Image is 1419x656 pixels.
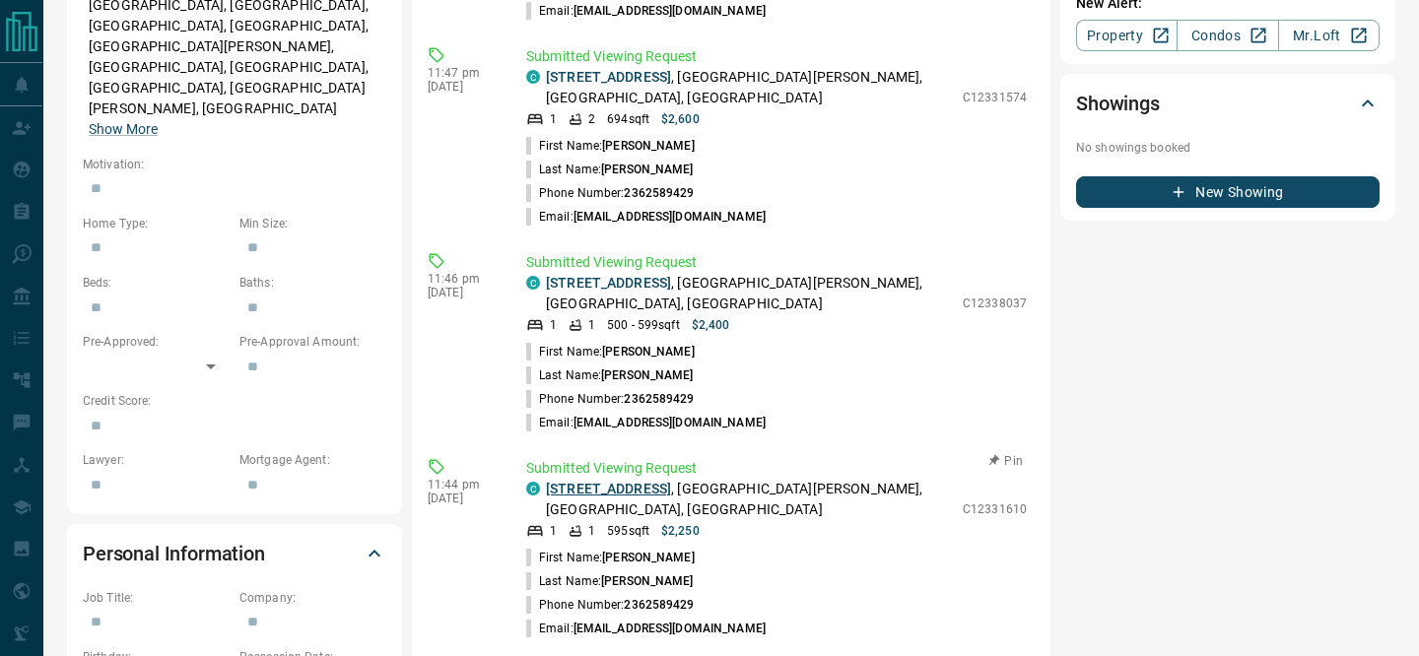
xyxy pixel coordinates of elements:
[526,482,540,495] div: condos.ca
[83,451,230,469] p: Lawyer:
[83,215,230,232] p: Home Type:
[546,67,953,108] p: , [GEOGRAPHIC_DATA][PERSON_NAME], [GEOGRAPHIC_DATA], [GEOGRAPHIC_DATA]
[624,186,694,200] span: 2362589429
[526,184,695,202] p: Phone Number:
[607,110,649,128] p: 694 sqft
[526,414,766,431] p: Email:
[550,110,557,128] p: 1
[526,208,766,226] p: Email:
[239,451,386,469] p: Mortgage Agent:
[602,139,694,153] span: [PERSON_NAME]
[239,215,386,232] p: Min Size:
[963,89,1027,106] p: C12331574
[624,598,694,612] span: 2362589429
[607,316,679,334] p: 500 - 599 sqft
[526,276,540,290] div: condos.ca
[692,316,730,334] p: $2,400
[546,273,953,314] p: , [GEOGRAPHIC_DATA][PERSON_NAME], [GEOGRAPHIC_DATA], [GEOGRAPHIC_DATA]
[602,551,694,564] span: [PERSON_NAME]
[1177,20,1278,51] a: Condos
[526,596,695,614] p: Phone Number:
[526,161,694,178] p: Last Name:
[526,572,694,590] p: Last Name:
[83,589,230,607] p: Job Title:
[83,530,386,577] div: Personal Information
[428,286,497,299] p: [DATE]
[963,500,1027,518] p: C12331610
[239,274,386,292] p: Baths:
[574,210,766,224] span: [EMAIL_ADDRESS][DOMAIN_NAME]
[546,479,953,520] p: , [GEOGRAPHIC_DATA][PERSON_NAME], [GEOGRAPHIC_DATA], [GEOGRAPHIC_DATA]
[526,366,694,384] p: Last Name:
[526,458,1027,479] p: Submitted Viewing Request
[1076,20,1178,51] a: Property
[550,316,557,334] p: 1
[526,390,695,408] p: Phone Number:
[661,110,700,128] p: $2,600
[601,574,693,588] span: [PERSON_NAME]
[574,622,766,635] span: [EMAIL_ADDRESS][DOMAIN_NAME]
[624,392,694,406] span: 2362589429
[239,333,386,351] p: Pre-Approval Amount:
[526,137,695,155] p: First Name:
[602,345,694,359] span: [PERSON_NAME]
[1076,88,1160,119] h2: Showings
[526,549,695,566] p: First Name:
[83,392,386,410] p: Credit Score:
[526,2,766,20] p: Email:
[661,522,700,540] p: $2,250
[83,274,230,292] p: Beds:
[428,272,497,286] p: 11:46 pm
[588,316,595,334] p: 1
[428,66,497,80] p: 11:47 pm
[574,4,766,18] span: [EMAIL_ADDRESS][DOMAIN_NAME]
[588,522,595,540] p: 1
[83,538,265,569] h2: Personal Information
[963,295,1027,312] p: C12338037
[428,492,497,505] p: [DATE]
[1076,80,1380,127] div: Showings
[574,416,766,429] span: [EMAIL_ADDRESS][DOMAIN_NAME]
[239,589,386,607] p: Company:
[526,620,766,637] p: Email:
[550,522,557,540] p: 1
[588,110,595,128] p: 2
[546,481,671,496] a: [STREET_ADDRESS]
[1076,139,1380,157] p: No showings booked
[83,333,230,351] p: Pre-Approved:
[428,80,497,94] p: [DATE]
[546,275,671,291] a: [STREET_ADDRESS]
[526,70,540,84] div: condos.ca
[546,69,671,85] a: [STREET_ADDRESS]
[89,119,158,140] button: Show More
[978,452,1035,470] button: Pin
[601,163,693,176] span: [PERSON_NAME]
[526,343,695,361] p: First Name:
[1278,20,1380,51] a: Mr.Loft
[428,478,497,492] p: 11:44 pm
[1076,176,1380,208] button: New Showing
[526,46,1027,67] p: Submitted Viewing Request
[83,156,386,173] p: Motivation:
[526,252,1027,273] p: Submitted Viewing Request
[601,368,693,382] span: [PERSON_NAME]
[607,522,649,540] p: 595 sqft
